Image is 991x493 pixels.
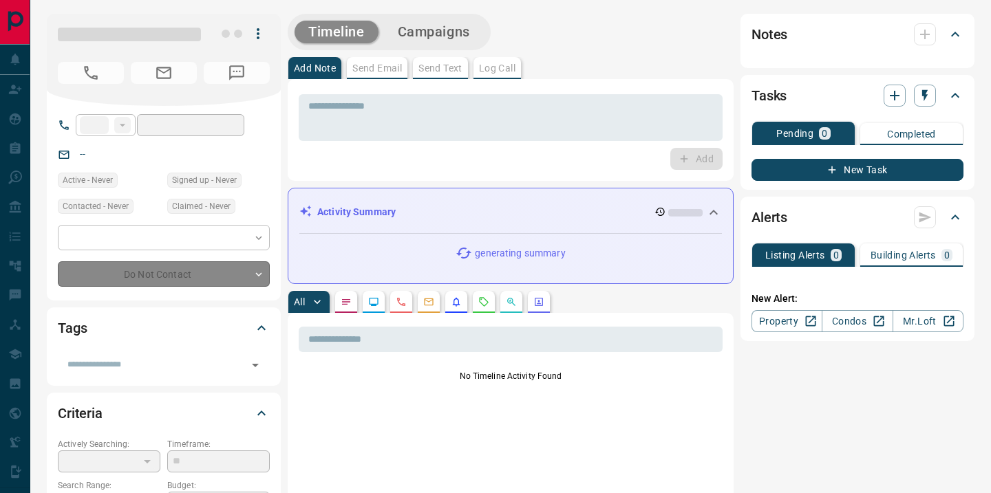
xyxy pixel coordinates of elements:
[451,296,462,307] svg: Listing Alerts
[752,85,787,107] h2: Tasks
[506,296,517,307] svg: Opportunities
[131,62,197,84] span: No Email
[944,250,950,260] p: 0
[246,355,265,375] button: Open
[752,310,822,332] a: Property
[752,206,787,228] h2: Alerts
[752,292,963,306] p: New Alert:
[63,173,113,187] span: Active - Never
[58,317,87,339] h2: Tags
[167,479,270,492] p: Budget:
[172,199,231,213] span: Claimed - Never
[299,199,722,225] div: Activity Summary
[294,63,336,73] p: Add Note
[822,129,827,138] p: 0
[299,370,723,382] p: No Timeline Activity Found
[63,199,129,213] span: Contacted - Never
[423,296,434,307] svg: Emails
[893,310,963,332] a: Mr.Loft
[871,250,936,260] p: Building Alerts
[752,79,963,112] div: Tasks
[58,397,270,430] div: Criteria
[833,250,839,260] p: 0
[752,201,963,234] div: Alerts
[58,261,270,287] div: Do Not Contact
[341,296,352,307] svg: Notes
[384,21,484,43] button: Campaigns
[752,159,963,181] button: New Task
[765,250,825,260] p: Listing Alerts
[752,23,787,45] h2: Notes
[822,310,893,332] a: Condos
[167,438,270,450] p: Timeframe:
[58,402,103,424] h2: Criteria
[396,296,407,307] svg: Calls
[58,438,160,450] p: Actively Searching:
[294,297,305,307] p: All
[478,296,489,307] svg: Requests
[317,205,396,219] p: Activity Summary
[204,62,270,84] span: No Number
[172,173,237,187] span: Signed up - Never
[58,311,270,344] div: Tags
[368,296,379,307] svg: Lead Browsing Activity
[887,129,936,139] p: Completed
[776,129,813,138] p: Pending
[58,62,124,84] span: No Number
[80,149,85,160] a: --
[58,479,160,492] p: Search Range:
[295,21,379,43] button: Timeline
[475,246,565,261] p: generating summary
[752,18,963,51] div: Notes
[533,296,544,307] svg: Agent Actions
